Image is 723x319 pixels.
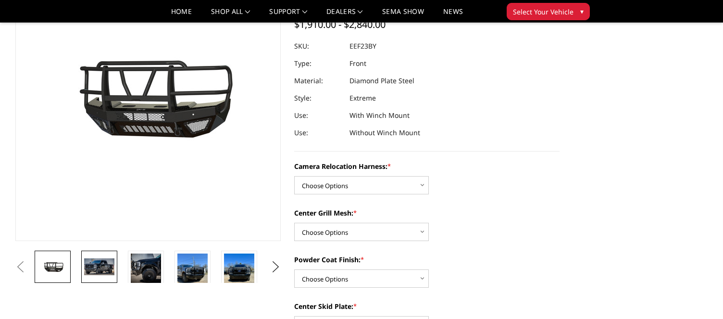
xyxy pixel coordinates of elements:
span: Select Your Vehicle [513,7,573,17]
a: News [443,8,463,22]
button: Next [269,260,283,274]
iframe: Chat Widget [675,273,723,319]
button: Select Your Vehicle [507,3,590,20]
a: Dealers [326,8,363,22]
button: Previous [13,260,27,274]
dt: Use: [294,107,342,124]
label: Powder Coat Finish: [294,255,560,265]
img: 2023-2025 Ford F250-350 - T2 Series - Extreme Front Bumper (receiver or winch) [37,258,68,275]
dt: Style: [294,89,342,107]
dd: With Winch Mount [349,107,410,124]
span: ▾ [580,6,584,16]
img: 2023-2025 Ford F250-350 - T2 Series - Extreme Front Bumper (receiver or winch) [224,254,254,294]
a: SEMA Show [382,8,424,22]
label: Center Grill Mesh: [294,208,560,218]
dd: EEF23BY [349,38,376,55]
img: 2023-2025 Ford F250-350 - T2 Series - Extreme Front Bumper (receiver or winch) [177,254,208,294]
dt: SKU: [294,38,342,55]
dd: Extreme [349,89,376,107]
img: 2023-2025 Ford F250-350 - T2 Series - Extreme Front Bumper (receiver or winch) [131,254,161,284]
dt: Type: [294,55,342,72]
label: Camera Relocation Harness: [294,161,560,171]
a: Home [171,8,192,22]
a: shop all [211,8,250,22]
dd: Diamond Plate Steel [349,72,414,89]
dd: Front [349,55,366,72]
span: $1,910.00 - $2,840.00 [294,18,386,31]
img: 2023-2025 Ford F250-350 - T2 Series - Extreme Front Bumper (receiver or winch) [84,258,114,275]
a: Support [269,8,307,22]
dt: Material: [294,72,342,89]
dt: Use: [294,124,342,141]
label: Center Skid Plate: [294,301,560,311]
dd: Without Winch Mount [349,124,420,141]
